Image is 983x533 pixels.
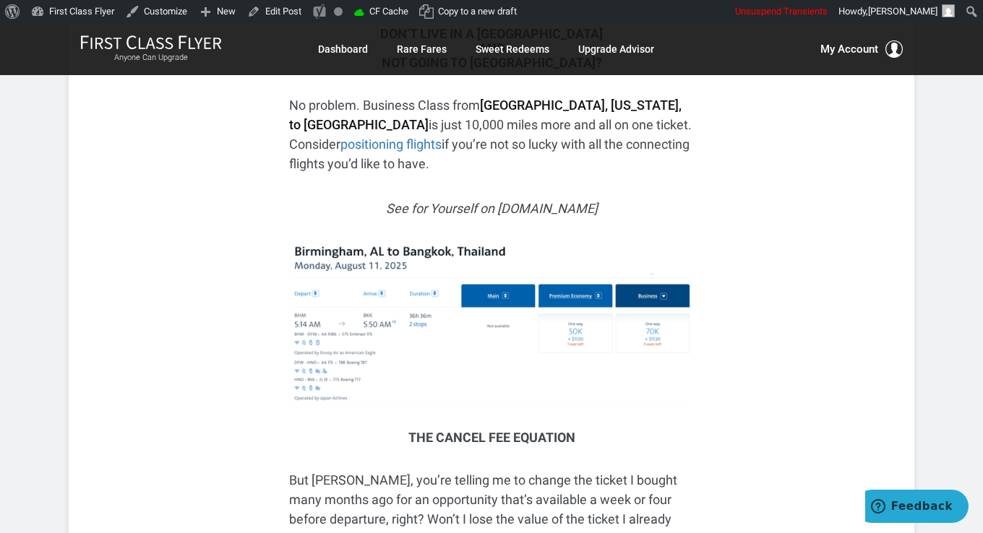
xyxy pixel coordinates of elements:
span: My Account [820,40,878,58]
a: Dashboard [318,36,368,62]
a: Upgrade Advisor [578,36,654,62]
a: Rare Fares [397,36,447,62]
button: My Account [820,40,903,58]
span: [PERSON_NAME] [868,6,937,17]
small: Anyone Can Upgrade [80,53,222,63]
strong: [GEOGRAPHIC_DATA], [US_STATE], to [GEOGRAPHIC_DATA] [289,97,682,132]
p: No problem. Business Class from is just 10,000 miles more and all on one ticket. Consider if you’... [289,95,694,173]
span: Unsuspend Transients [735,6,828,17]
h3: The Cancel Fee Equation [289,430,694,445]
a: Sweet Redeems [476,36,549,62]
a: First Class FlyerAnyone Can Upgrade [80,35,222,64]
iframe: Opens a widget where you can find more information [865,490,969,526]
em: See for Yourself on [DOMAIN_NAME] [386,201,598,216]
img: First Class Flyer [80,35,222,50]
a: positioning flights [340,136,442,152]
